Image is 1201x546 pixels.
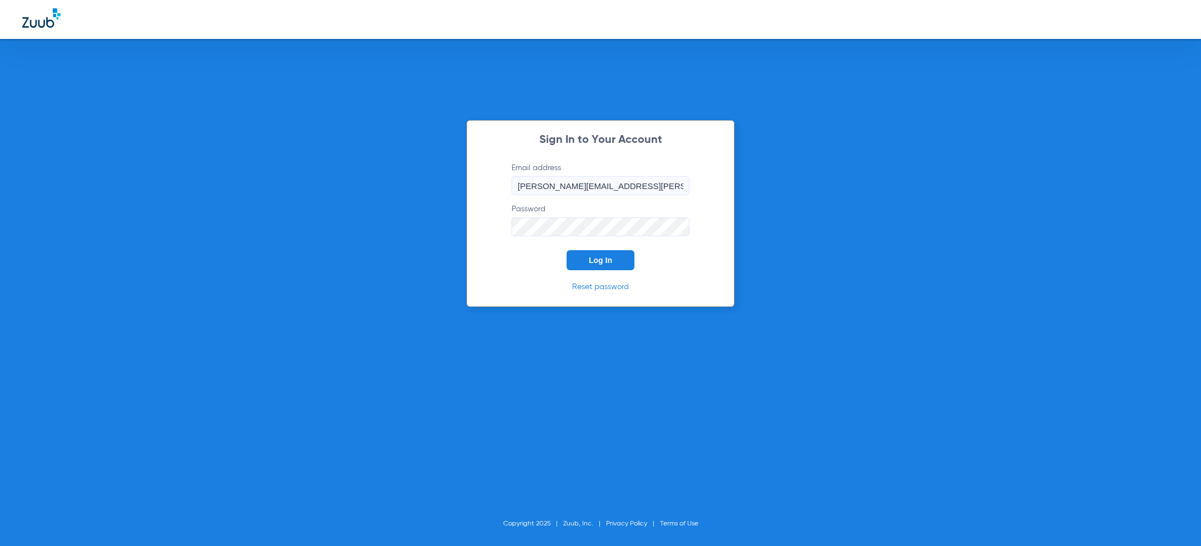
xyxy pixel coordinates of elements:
a: Privacy Policy [606,520,647,527]
img: Zuub Logo [22,8,61,28]
h2: Sign In to Your Account [495,135,706,146]
span: Log In [589,256,612,265]
iframe: Chat Widget [1145,493,1201,546]
label: Password [512,203,689,236]
li: Zuub, Inc. [563,518,606,529]
li: Copyright 2025 [503,518,563,529]
a: Reset password [572,283,629,291]
input: Email address [512,176,689,195]
label: Email address [512,162,689,195]
input: Password [512,217,689,236]
button: Log In [567,250,634,270]
a: Terms of Use [660,520,698,527]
